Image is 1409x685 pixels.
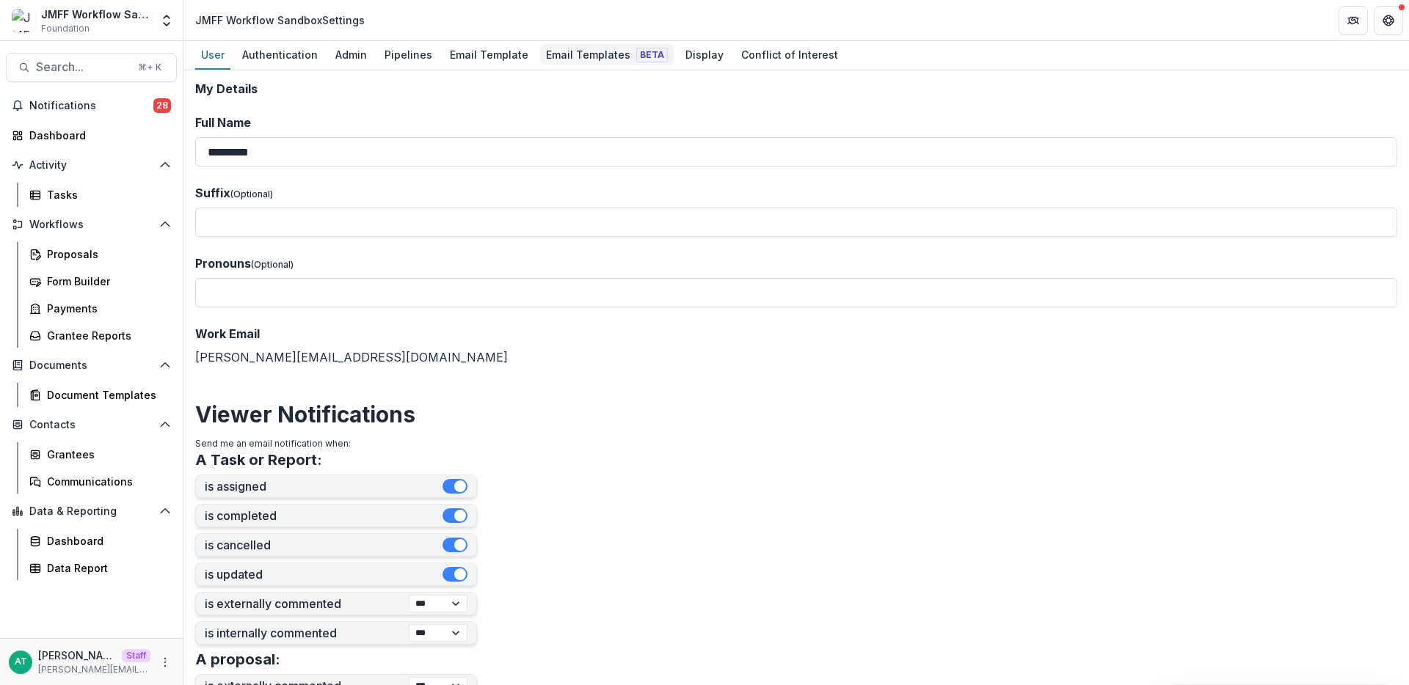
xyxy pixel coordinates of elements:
[29,505,153,518] span: Data & Reporting
[6,499,177,523] button: Open Data & Reporting
[6,213,177,236] button: Open Workflows
[47,474,165,489] div: Communications
[636,48,668,62] span: Beta
[38,663,150,676] p: [PERSON_NAME][EMAIL_ADDRESS][DOMAIN_NAME]
[135,59,164,76] div: ⌘ + K
[29,359,153,372] span: Documents
[12,9,35,32] img: JMFF Workflow Sandbox
[205,480,443,494] label: is assigned
[680,44,729,65] div: Display
[47,187,165,202] div: Tasks
[47,560,165,576] div: Data Report
[47,387,165,403] div: Document Templates
[195,115,251,130] span: Full Name
[205,626,409,640] label: is internally commented
[195,12,365,28] div: JMFF Workflow Sandbox Settings
[195,451,322,469] h3: A Task or Report:
[1374,6,1403,35] button: Get Help
[47,274,165,289] div: Form Builder
[47,328,165,343] div: Grantee Reports
[29,100,153,112] span: Notifications
[195,41,230,70] a: User
[735,41,844,70] a: Conflict of Interest
[23,442,177,466] a: Grantees
[23,556,177,580] a: Data Report
[236,44,324,65] div: Authentication
[195,325,1397,366] div: [PERSON_NAME][EMAIL_ADDRESS][DOMAIN_NAME]
[540,41,674,70] a: Email Templates Beta
[195,256,251,271] span: Pronouns
[41,7,150,22] div: JMFF Workflow Sandbox
[23,183,177,207] a: Tasks
[195,401,1397,428] h2: Viewer Notifications
[15,657,27,667] div: Anna Test
[156,653,174,671] button: More
[29,419,153,431] span: Contacts
[122,649,150,662] p: Staff
[23,269,177,293] a: Form Builder
[6,413,177,436] button: Open Contacts
[6,53,177,82] button: Search...
[23,323,177,348] a: Grantee Reports
[205,597,409,611] label: is externally commented
[29,219,153,231] span: Workflows
[205,538,443,552] label: is cancelled
[379,41,438,70] a: Pipelines
[6,153,177,177] button: Open Activity
[47,301,165,316] div: Payments
[195,44,230,65] div: User
[29,128,165,143] div: Dashboard
[195,326,260,341] span: Work Email
[205,509,443,523] label: is completed
[47,447,165,462] div: Grantees
[1339,6,1368,35] button: Partners
[6,123,177,147] a: Dashboard
[195,438,351,449] span: Send me an email notification when:
[153,98,171,113] span: 28
[444,44,534,65] div: Email Template
[156,6,177,35] button: Open entity switcher
[195,186,230,200] span: Suffix
[47,246,165,262] div: Proposals
[41,22,90,35] span: Foundation
[735,44,844,65] div: Conflict of Interest
[23,296,177,320] a: Payments
[47,533,165,549] div: Dashboard
[195,651,280,668] h3: A proposal:
[330,44,373,65] div: Admin
[38,648,116,663] p: [PERSON_NAME]
[205,568,443,582] label: is updated
[195,82,1397,96] h2: My Details
[379,44,438,65] div: Pipelines
[540,44,674,65] div: Email Templates
[36,60,129,74] span: Search...
[23,242,177,266] a: Proposals
[29,159,153,172] span: Activity
[230,188,273,199] span: (Optional)
[444,41,534,70] a: Email Template
[330,41,373,70] a: Admin
[6,94,177,117] button: Notifications28
[23,383,177,407] a: Document Templates
[6,354,177,377] button: Open Documents
[680,41,729,70] a: Display
[251,259,294,270] span: (Optional)
[23,529,177,553] a: Dashboard
[23,469,177,494] a: Communications
[236,41,324,70] a: Authentication
[189,10,371,31] nav: breadcrumb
